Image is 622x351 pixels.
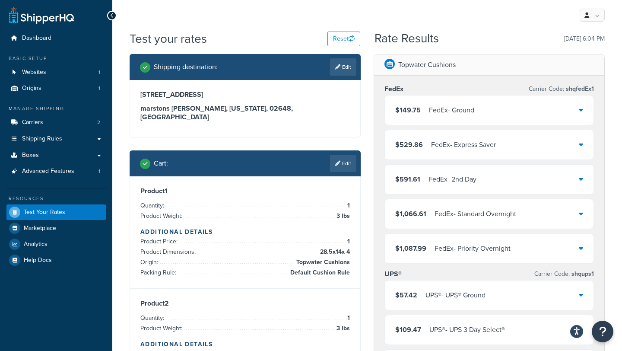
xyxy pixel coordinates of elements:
span: 3 lbs [334,211,350,221]
div: FedEx - Ground [429,104,474,116]
a: Websites1 [6,64,106,80]
span: shqfedEx1 [564,84,594,93]
button: Open Resource Center [592,321,613,342]
span: Product Price: [140,237,180,246]
h3: Product 2 [140,299,350,308]
h3: Product 1 [140,187,350,195]
span: Product Weight: [140,211,184,220]
span: 28.5 x 14 x 4 [318,247,350,257]
span: Carriers [22,119,43,126]
a: Dashboard [6,30,106,46]
div: Basic Setup [6,55,106,62]
span: Origins [22,85,41,92]
span: Quantity: [140,201,166,210]
a: Advanced Features1 [6,163,106,179]
div: UPS® - UPS® Ground [425,289,486,301]
span: $57.42 [395,290,417,300]
span: 1 [98,168,100,175]
span: Advanced Features [22,168,74,175]
span: $1,087.99 [395,243,426,253]
div: Manage Shipping [6,105,106,112]
span: Shipping Rules [22,135,62,143]
h3: marstons [PERSON_NAME], [US_STATE], 02648 , [GEOGRAPHIC_DATA] [140,104,350,121]
li: Origins [6,80,106,96]
div: FedEx - Standard Overnight [435,208,516,220]
span: Test Your Rates [24,209,65,216]
h1: Test your rates [130,30,207,47]
a: Help Docs [6,252,106,268]
span: Marketplace [24,225,56,232]
span: Packing Rule: [140,268,178,277]
span: Websites [22,69,46,76]
h2: Shipping destination : [154,63,218,71]
p: Carrier Code: [529,83,594,95]
span: $149.75 [395,105,421,115]
li: Carriers [6,115,106,131]
span: shqups1 [570,269,594,278]
span: Boxes [22,152,39,159]
a: Test Your Rates [6,204,106,220]
a: Shipping Rules [6,131,106,147]
a: Edit [330,155,356,172]
span: Origin: [140,258,160,267]
p: [DATE] 6:04 PM [564,33,605,45]
span: 1 [98,85,100,92]
span: 3 lbs [334,323,350,334]
span: 1 [345,313,350,323]
div: UPS® - UPS 3 Day Select® [429,324,505,336]
a: Carriers2 [6,115,106,131]
span: 1 [345,201,350,211]
h4: Additional Details [140,340,350,349]
h2: Cart : [154,160,168,167]
button: Reset [327,32,360,46]
span: $109.47 [395,325,421,335]
span: $529.86 [395,140,423,150]
div: FedEx - 2nd Day [428,173,476,185]
div: FedEx - Priority Overnight [435,243,511,255]
span: Analytics [24,241,48,248]
h3: FedEx [384,85,403,93]
a: Boxes [6,147,106,163]
h2: Rate Results [374,32,439,45]
span: Topwater Cushions [294,257,350,268]
span: $1,066.61 [395,209,426,219]
span: 2 [97,119,100,126]
span: 1 [98,69,100,76]
a: Analytics [6,236,106,252]
div: Resources [6,195,106,202]
a: Origins1 [6,80,106,96]
span: Default Cushion Rule [288,268,350,278]
a: Marketplace [6,220,106,236]
h3: [STREET_ADDRESS] [140,90,350,99]
a: Edit [330,58,356,76]
span: Help Docs [24,257,52,264]
p: Carrier Code: [534,268,594,280]
h3: UPS® [384,270,402,278]
span: Product Weight: [140,324,184,333]
span: Quantity: [140,313,166,322]
span: Product Dimensions: [140,247,198,256]
p: Topwater Cushions [398,59,456,71]
li: Advanced Features [6,163,106,179]
span: $591.61 [395,174,420,184]
div: FedEx - Express Saver [431,139,496,151]
span: 1 [345,236,350,247]
h4: Additional Details [140,227,350,236]
span: Dashboard [22,35,51,42]
li: Websites [6,64,106,80]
